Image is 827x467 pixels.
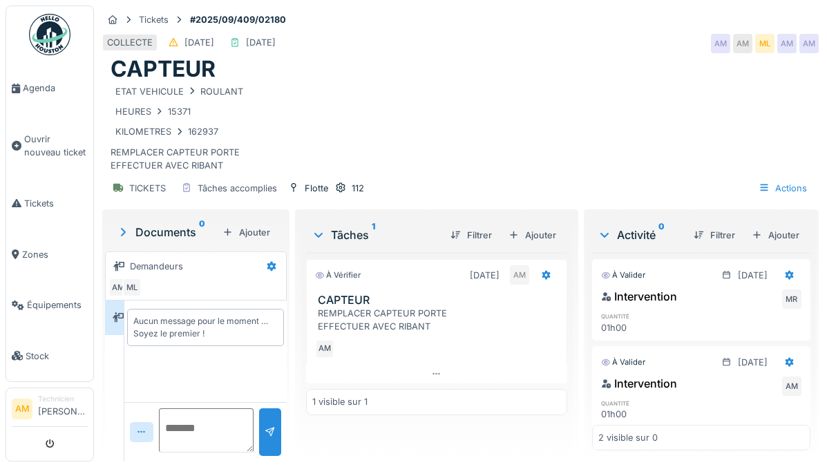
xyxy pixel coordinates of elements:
[198,182,277,195] div: Tâches accomplies
[6,331,93,382] a: Stock
[27,298,88,312] span: Équipements
[601,375,677,392] div: Intervention
[6,280,93,331] a: Équipements
[658,227,665,243] sup: 0
[799,34,819,53] div: AM
[601,408,665,421] div: 01h00
[26,350,88,363] span: Stock
[688,226,741,245] div: Filtrer
[23,82,88,95] span: Agenda
[24,133,88,159] span: Ouvrir nouveau ticket
[746,226,805,245] div: Ajouter
[598,227,683,243] div: Activité
[22,248,88,261] span: Zones
[108,278,128,297] div: AM
[6,178,93,229] a: Tickets
[777,34,797,53] div: AM
[733,34,752,53] div: AM
[601,321,665,334] div: 01h00
[133,315,277,340] div: Aucun message pour le moment … Soyez le premier !
[199,224,205,240] sup: 0
[738,356,768,369] div: [DATE]
[510,265,529,285] div: AM
[312,227,439,243] div: Tâches
[139,13,169,26] div: Tickets
[6,114,93,178] a: Ouvrir nouveau ticket
[111,56,216,82] h1: CAPTEUR
[755,34,774,53] div: ML
[116,224,217,240] div: Documents
[598,431,658,444] div: 2 visible sur 0
[115,105,191,118] div: HEURES 15371
[115,85,243,98] div: ETAT VEHICULE ROULANT
[111,83,810,173] div: REMPLACER CAPTEUR PORTE EFFECTUER AVEC RIBANT
[752,178,813,198] div: Actions
[115,125,218,138] div: KILOMETRES 162937
[38,394,88,423] li: [PERSON_NAME]
[318,307,561,333] div: REMPLACER CAPTEUR PORTE EFFECTUER AVEC RIBANT
[782,289,801,309] div: MR
[601,288,677,305] div: Intervention
[601,356,645,368] div: À valider
[12,394,88,427] a: AM Technicien[PERSON_NAME]
[184,13,292,26] strong: #2025/09/409/02180
[217,223,276,242] div: Ajouter
[782,377,801,396] div: AM
[184,36,214,49] div: [DATE]
[318,294,561,307] h3: CAPTEUR
[24,197,88,210] span: Tickets
[601,269,645,281] div: À valider
[12,399,32,419] li: AM
[315,339,334,359] div: AM
[470,269,500,282] div: [DATE]
[711,34,730,53] div: AM
[372,227,375,243] sup: 1
[129,182,166,195] div: TICKETS
[601,312,665,321] h6: quantité
[122,278,142,297] div: ML
[130,260,183,273] div: Demandeurs
[503,226,562,245] div: Ajouter
[29,14,70,55] img: Badge_color-CXgf-gQk.svg
[246,36,276,49] div: [DATE]
[38,394,88,404] div: Technicien
[315,269,361,281] div: À vérifier
[352,182,364,195] div: 112
[6,63,93,114] a: Agenda
[738,269,768,282] div: [DATE]
[6,229,93,280] a: Zones
[445,226,497,245] div: Filtrer
[305,182,328,195] div: Flotte
[107,36,153,49] div: COLLECTE
[312,395,368,408] div: 1 visible sur 1
[601,399,665,408] h6: quantité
